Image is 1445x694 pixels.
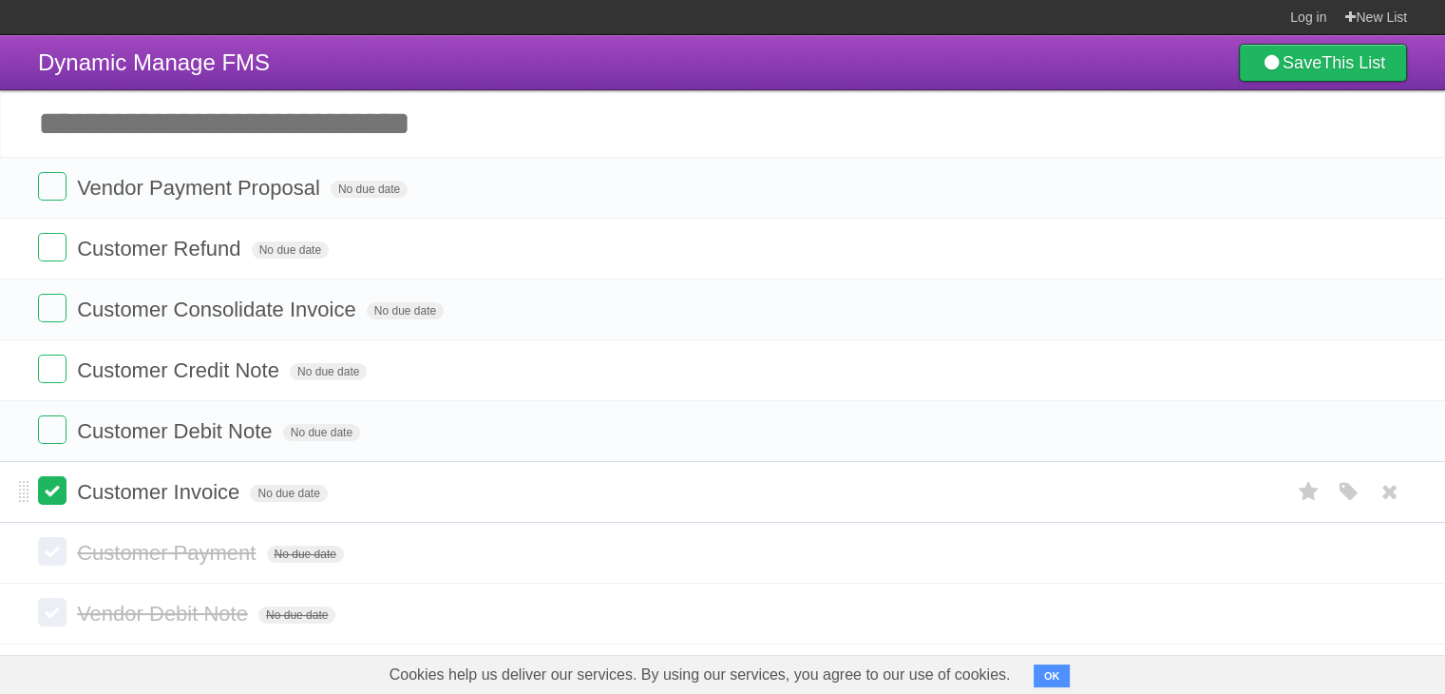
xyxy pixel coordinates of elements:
[77,602,253,626] span: Vendor Debit Note
[252,241,329,259] span: No due date
[38,355,67,383] label: Done
[267,546,344,563] span: No due date
[1321,53,1385,72] b: This List
[38,415,67,444] label: Done
[38,537,67,566] label: Done
[283,424,360,441] span: No due date
[77,419,276,443] span: Customer Debit Note
[38,172,67,201] label: Done
[367,302,444,319] span: No due date
[38,49,270,75] span: Dynamic Manage FMS
[77,237,245,260] span: Customer Refund
[1239,44,1407,82] a: SaveThis List
[77,298,360,321] span: Customer Consolidate Invoice
[38,476,67,505] label: Done
[1034,665,1071,687] button: OK
[331,181,408,198] span: No due date
[258,607,335,624] span: No due date
[290,363,367,380] span: No due date
[250,485,327,502] span: No due date
[38,598,67,627] label: Done
[77,541,260,565] span: Customer Payment
[77,358,284,382] span: Customer Credit Note
[77,480,244,504] span: Customer Invoice
[38,294,67,322] label: Done
[77,176,325,200] span: Vendor Payment Proposal
[38,233,67,261] label: Done
[371,656,1030,694] span: Cookies help us deliver our services. By using our services, you agree to our use of cookies.
[1291,476,1327,508] label: Star task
